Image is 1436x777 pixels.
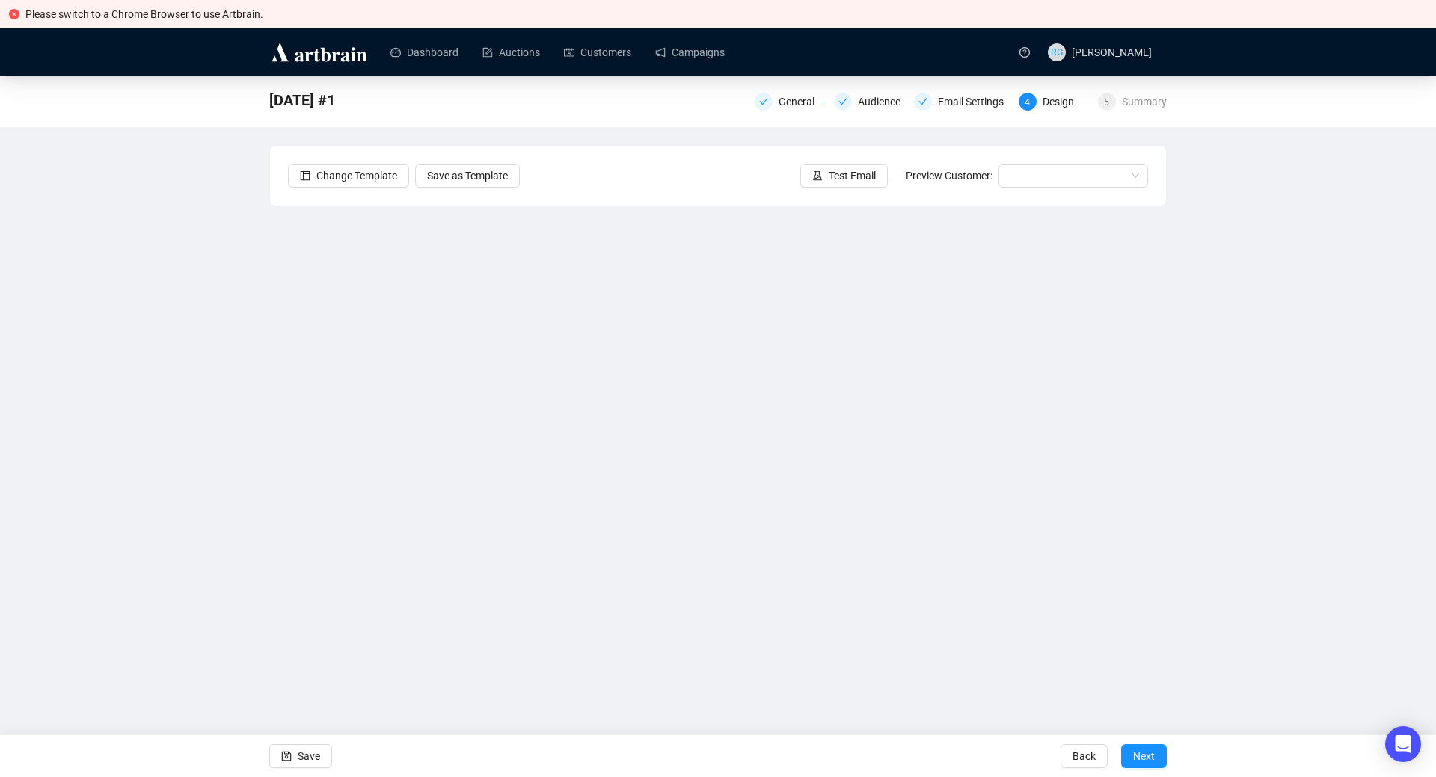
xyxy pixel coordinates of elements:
[1072,46,1152,58] span: [PERSON_NAME]
[1073,735,1096,777] span: Back
[834,93,904,111] div: Audience
[300,171,310,181] span: layout
[906,170,992,182] span: Preview Customer:
[390,33,458,72] a: Dashboard
[838,97,847,106] span: check
[9,9,19,19] span: close-circle
[759,97,768,106] span: check
[564,33,631,72] a: Customers
[800,164,888,188] button: Test Email
[1061,744,1108,768] button: Back
[1104,97,1109,108] span: 5
[269,88,335,112] span: October 8, 2025 #1
[918,97,927,106] span: check
[1010,28,1039,76] a: question-circle
[1051,45,1064,60] span: RG
[269,40,369,64] img: logo
[1133,735,1155,777] span: Next
[1025,97,1030,108] span: 4
[812,171,823,181] span: experiment
[415,164,520,188] button: Save as Template
[1121,744,1167,768] button: Next
[288,164,409,188] button: Change Template
[914,93,1010,111] div: Email Settings
[858,93,909,111] div: Audience
[938,93,1013,111] div: Email Settings
[427,168,508,184] span: Save as Template
[298,735,320,777] span: Save
[755,93,825,111] div: General
[281,751,292,761] span: save
[779,93,823,111] div: General
[1019,47,1030,58] span: question-circle
[1043,93,1083,111] div: Design
[1019,93,1089,111] div: 4Design
[829,168,876,184] span: Test Email
[482,33,540,72] a: Auctions
[1385,726,1421,762] div: Open Intercom Messenger
[316,168,397,184] span: Change Template
[269,744,332,768] button: Save
[1122,93,1167,111] div: Summary
[655,33,725,72] a: Campaigns
[1098,93,1167,111] div: 5Summary
[25,6,1427,22] div: Please switch to a Chrome Browser to use Artbrain.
